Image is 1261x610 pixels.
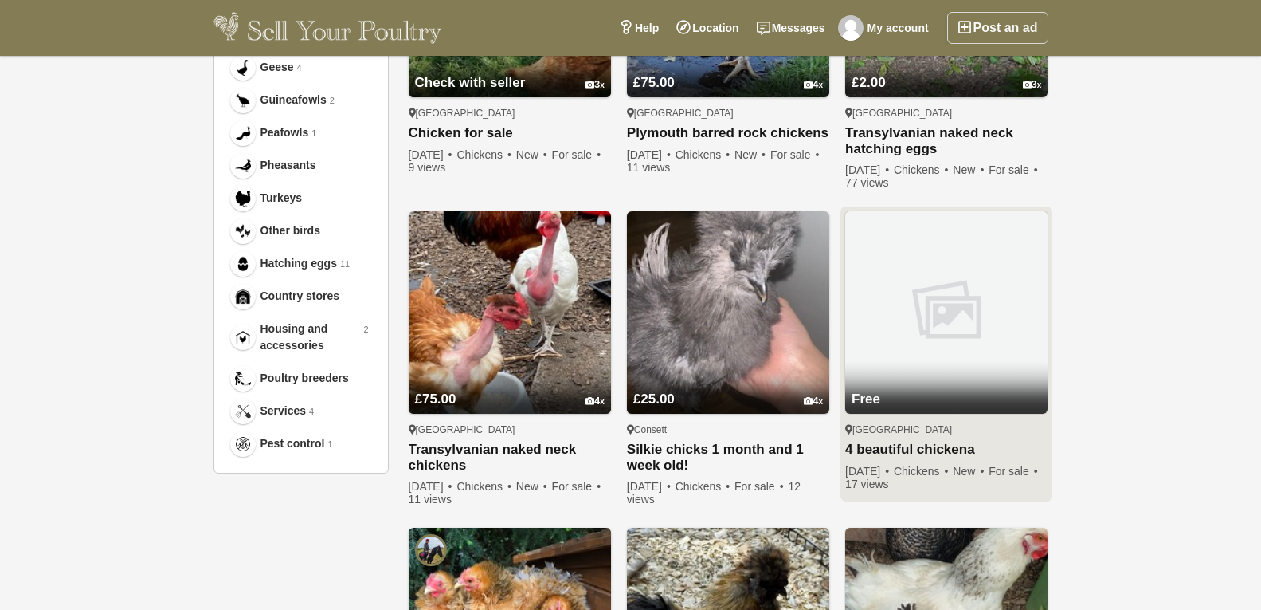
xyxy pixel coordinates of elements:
[235,60,251,76] img: Geese
[852,392,880,407] span: Free
[989,163,1039,176] span: For sale
[415,534,447,566] img: Emily
[668,12,747,44] a: Location
[845,465,891,478] span: [DATE]
[845,423,1048,436] div: [GEOGRAPHIC_DATA]
[409,125,611,142] a: Chicken for sale
[260,403,307,419] span: Services
[227,182,375,214] a: Turkeys Turkeys
[409,480,454,493] span: [DATE]
[227,313,375,362] a: Housing and accessories Housing and accessories 2
[235,92,251,108] img: Guineafowls
[585,79,605,91] div: 3
[734,480,785,493] span: For sale
[311,127,316,140] em: 1
[627,107,829,120] div: [GEOGRAPHIC_DATA]
[409,423,611,436] div: [GEOGRAPHIC_DATA]
[235,125,251,141] img: Peafowls
[409,161,446,174] span: 9 views
[227,395,375,427] a: Services Services 4
[409,442,611,474] a: Transylvanian naked neck chickens
[627,480,672,493] span: [DATE]
[845,107,1048,120] div: [GEOGRAPHIC_DATA]
[989,465,1039,478] span: For sale
[748,12,834,44] a: Messages
[235,158,251,174] img: Pheasants
[363,323,368,336] em: 2
[297,61,302,75] em: 4
[852,75,886,90] span: £2.00
[845,176,888,189] span: 77 views
[330,94,335,108] em: 2
[456,148,513,161] span: Chickens
[804,396,823,407] div: 4
[260,157,316,174] span: Pheasants
[845,361,1048,414] a: Free
[260,370,349,387] span: Poultry breeders
[610,12,668,44] a: Help
[627,442,829,474] a: Silkie chicks 1 month and 1 week old!
[838,15,864,41] img: jawed ahmed
[627,211,829,414] img: Silkie chicks 1 month and 1 week old!
[227,427,375,460] a: Pest control Pest control 1
[235,436,251,452] img: Pest control
[953,465,985,478] span: New
[260,321,361,354] span: Housing and accessories
[409,45,611,97] a: Check with seller 3
[260,435,325,452] span: Pest control
[227,247,375,280] a: Hatching eggs Hatching eggs 11
[585,396,605,407] div: 4
[227,84,375,116] a: Guineafowls Guineafowls 2
[845,163,891,176] span: [DATE]
[676,148,732,161] span: Chickens
[409,211,611,414] img: Transylvanian naked neck chickens
[627,161,670,174] span: 11 views
[627,423,829,436] div: Consett
[227,280,375,313] a: Country stores Country stores
[227,116,375,149] a: Peafowls Peafowls 1
[516,480,549,493] span: New
[770,148,820,161] span: For sale
[627,148,672,161] span: [DATE]
[845,45,1048,97] a: £2.00 3
[260,124,309,141] span: Peafowls
[1023,79,1042,91] div: 3
[309,405,314,419] em: 4
[834,12,938,44] a: My account
[235,256,251,272] img: Hatching eggs
[552,148,602,161] span: For sale
[845,211,1048,414] img: 4 beautiful chickena
[340,258,350,271] em: 11
[235,289,251,305] img: Country stores
[227,51,375,84] a: Geese Geese 4
[415,392,456,407] span: £75.00
[227,214,375,247] a: Other birds Other birds
[227,149,375,182] a: Pheasants Pheasants
[552,480,602,493] span: For sale
[409,148,454,161] span: [DATE]
[227,362,375,395] a: Poultry breeders Poultry breeders
[415,75,526,90] span: Check with seller
[845,478,888,490] span: 17 views
[516,148,549,161] span: New
[627,45,829,97] a: £75.00 4
[633,75,675,90] span: £75.00
[627,361,829,414] a: £25.00 4
[327,438,332,451] em: 1
[213,12,442,44] img: Sell Your Poultry
[953,163,985,176] span: New
[235,329,251,345] img: Housing and accessories
[734,148,767,161] span: New
[409,361,611,414] a: £75.00 4
[260,190,303,207] span: Turkeys
[456,480,513,493] span: Chickens
[260,255,337,272] span: Hatching eggs
[409,107,611,120] div: [GEOGRAPHIC_DATA]
[845,125,1048,157] a: Transylvanian naked neck hatching eggs
[235,371,251,387] img: Poultry breeders
[627,125,829,142] a: Plymouth barred rock chickens
[845,442,1048,458] a: 4 beautiful chickena
[260,222,320,239] span: Other birds
[627,480,801,506] span: 12 views
[894,465,950,478] span: Chickens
